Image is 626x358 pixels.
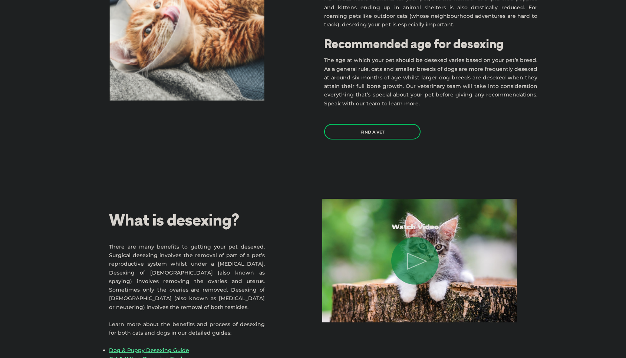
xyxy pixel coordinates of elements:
[324,38,537,50] h2: Recommended age for desexing
[391,224,439,230] p: Watch Video
[109,212,265,228] h2: What is desexing?
[109,243,265,312] p: There are many benefits to getting your pet desexed. Surgical desexing involves the removal of pa...
[109,347,189,354] a: Dog & Puppy Desexing Guide
[322,199,517,322] img: 20% off Desexing at Greencross Vets
[109,320,265,337] p: Learn more about the benefits and process of desexing for both cats and dogs in our detailed guides:
[324,124,421,139] a: Find a Vet
[324,56,537,108] p: The age at which your pet should be desexed varies based on your pet’s breed. As a general rule, ...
